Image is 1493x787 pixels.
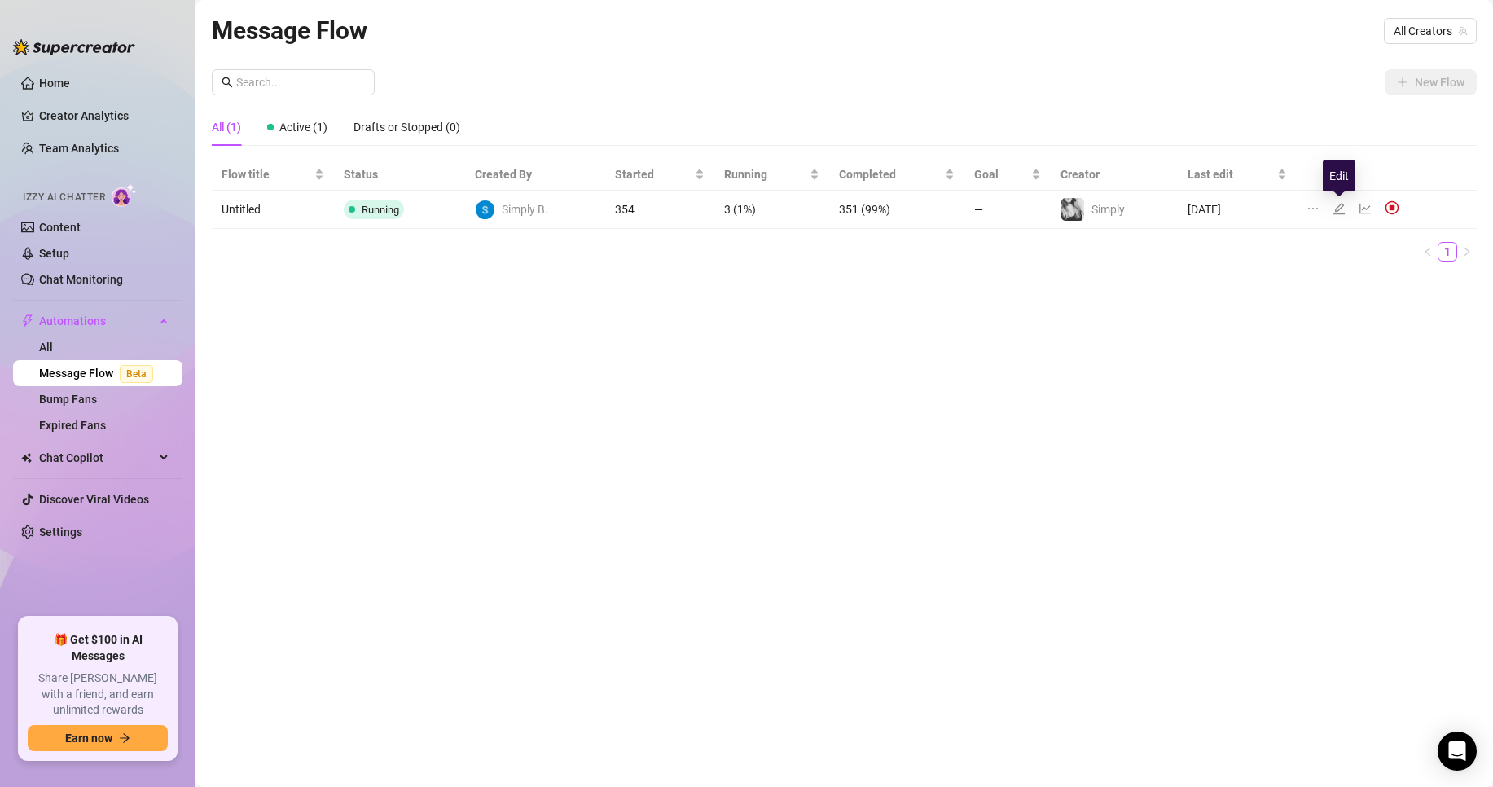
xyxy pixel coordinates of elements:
td: 351 (99%) [829,191,965,229]
img: logo-BBDzfeDw.svg [13,39,135,55]
article: Message Flow [212,11,367,50]
img: AI Chatter [112,183,137,207]
th: Goal [964,159,1051,191]
div: Edit [1323,160,1355,191]
span: 🎁 Get $100 in AI Messages [28,632,168,664]
span: Running [724,165,806,183]
span: ellipsis [1306,202,1320,215]
a: Expired Fans [39,419,106,432]
a: Message FlowBeta [39,367,160,380]
img: Simply Basic [476,200,494,219]
a: Discover Viral Videos [39,493,149,506]
span: search [222,77,233,88]
span: Running [362,204,399,216]
span: left [1423,247,1433,257]
span: Completed [839,165,942,183]
span: Chat Copilot [39,445,155,471]
td: 3 (1%) [714,191,829,229]
td: Untitled [212,191,334,229]
span: Simply [1091,203,1125,216]
span: All Creators [1394,19,1467,43]
a: Settings [39,525,82,539]
span: Started [615,165,691,183]
td: 354 [605,191,714,229]
span: arrow-right [119,732,130,744]
th: Last edit [1178,159,1296,191]
input: Search... [236,73,365,91]
th: Created By [465,159,606,191]
td: [DATE] [1178,191,1296,229]
td: — [964,191,1051,229]
span: Izzy AI Chatter [23,190,105,205]
span: team [1458,26,1468,36]
span: Automations [39,308,155,334]
span: Simply B. [502,200,548,218]
button: right [1457,242,1477,262]
th: Flow title [212,159,334,191]
a: Creator Analytics [39,103,169,129]
a: Bump Fans [39,393,97,406]
div: Open Intercom Messenger [1438,732,1477,771]
img: Chat Copilot [21,452,32,464]
a: All [39,341,53,354]
span: Active (1) [279,121,327,134]
th: Creator [1051,159,1178,191]
a: 1 [1438,243,1456,261]
li: 1 [1438,242,1457,262]
span: Beta [120,365,153,383]
li: Next Page [1457,242,1477,262]
span: Flow title [222,165,311,183]
span: edit [1333,202,1346,215]
span: right [1462,247,1472,257]
div: Drafts or Stopped (0) [353,118,460,136]
img: Simply [1061,198,1084,221]
button: Earn nowarrow-right [28,725,168,751]
a: Team Analytics [39,142,119,155]
a: Chat Monitoring [39,273,123,286]
th: Started [605,159,714,191]
span: line-chart [1359,202,1372,215]
a: Home [39,77,70,90]
a: Setup [39,247,69,260]
a: Content [39,221,81,234]
span: Goal [974,165,1028,183]
div: All (1) [212,118,241,136]
th: Completed [829,159,965,191]
th: Running [714,159,829,191]
button: New Flow [1385,69,1477,95]
img: svg%3e [1385,200,1399,215]
button: left [1418,242,1438,262]
span: Last edit [1188,165,1273,183]
span: Earn now [65,732,112,745]
th: Status [334,159,465,191]
span: thunderbolt [21,314,34,328]
li: Previous Page [1418,242,1438,262]
span: Share [PERSON_NAME] with a friend, and earn unlimited rewards [28,670,168,719]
